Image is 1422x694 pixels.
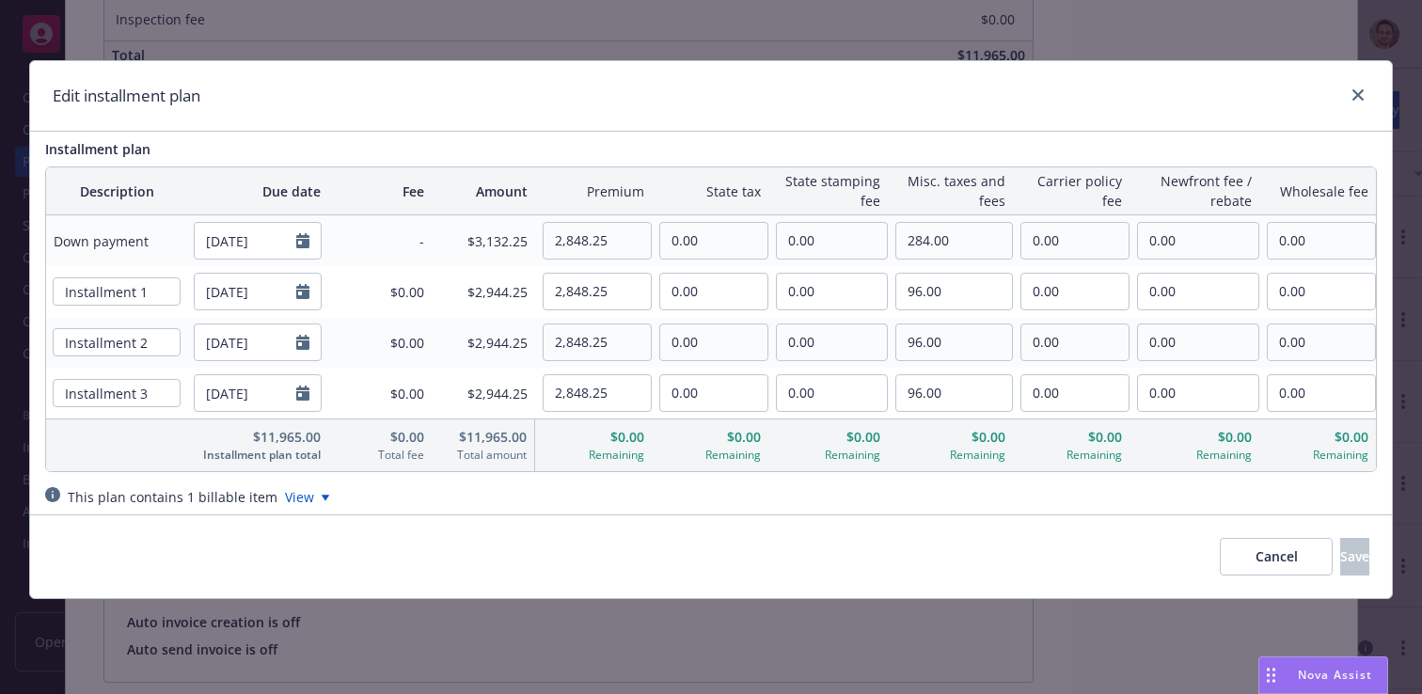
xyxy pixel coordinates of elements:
input: 0.00 [660,274,767,309]
input: 0.00 [660,375,767,411]
span: Remaining [895,447,1005,464]
span: Misc. taxes and fees [895,171,1005,211]
span: Total amount [439,447,527,464]
button: Nova Assist [1258,656,1388,694]
span: Remaining [659,447,761,464]
span: Remaining [1020,447,1122,464]
svg: Calendar [296,386,309,401]
input: 0.00 [777,223,888,259]
div: Drag to move [1259,657,1283,693]
input: 0.00 [544,324,651,360]
span: Due date [195,181,321,201]
input: 0.00 [896,223,1012,259]
input: 0.00 [1021,274,1129,309]
span: $2,944.25 [439,333,528,353]
span: $0.00 [1020,427,1122,447]
div: View [285,487,329,507]
span: State tax [659,181,761,201]
span: Total fee [336,447,424,464]
span: Remaining [776,447,881,464]
span: Fee [336,181,424,201]
span: Remaining [543,447,644,464]
input: 0.00 [544,274,651,309]
span: $0.00 [336,427,424,447]
span: $0.00 [895,427,1005,447]
input: MM/DD/YYYY [195,375,296,411]
input: 0.00 [544,223,651,259]
span: $2,944.25 [439,384,528,403]
input: 0.00 [1021,324,1129,360]
span: State stamping fee [776,171,881,211]
span: Premium [543,181,644,201]
svg: Calendar [296,233,309,248]
span: Nova Assist [1298,667,1372,683]
svg: Calendar [296,284,309,299]
input: MM/DD/YYYY [195,324,296,360]
span: $0.00 [543,427,644,447]
span: Description [54,181,180,201]
span: - [336,231,424,251]
span: $3,132.25 [439,231,528,251]
input: 0.00 [777,375,888,411]
span: Amount [439,181,528,201]
div: This plan contains 1 billable item [68,487,277,507]
svg: Calendar [296,335,309,350]
input: 0.00 [544,375,651,411]
span: $0.00 [336,384,424,403]
span: $0.00 [336,333,424,353]
span: Installment plan total [195,447,321,464]
span: $0.00 [776,427,881,447]
input: 0.00 [1021,375,1129,411]
input: 0.00 [777,274,888,309]
span: $11,965.00 [439,427,527,447]
input: 0.00 [660,223,767,259]
input: 0.00 [896,375,1012,411]
span: $2,944.25 [439,282,528,302]
span: Carrier policy fee [1020,171,1122,211]
span: Down payment [54,231,180,251]
h1: Edit installment plan [53,84,200,108]
input: 0.00 [896,274,1012,309]
span: $11,965.00 [195,427,321,447]
input: 0.00 [660,324,767,360]
span: Installment plan [45,140,150,158]
span: $0.00 [336,282,424,302]
input: 0.00 [896,324,1012,360]
input: MM/DD/YYYY [195,274,296,309]
input: 0.00 [777,324,888,360]
input: 0.00 [1021,223,1129,259]
span: $0.00 [659,427,761,447]
input: MM/DD/YYYY [195,223,296,259]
